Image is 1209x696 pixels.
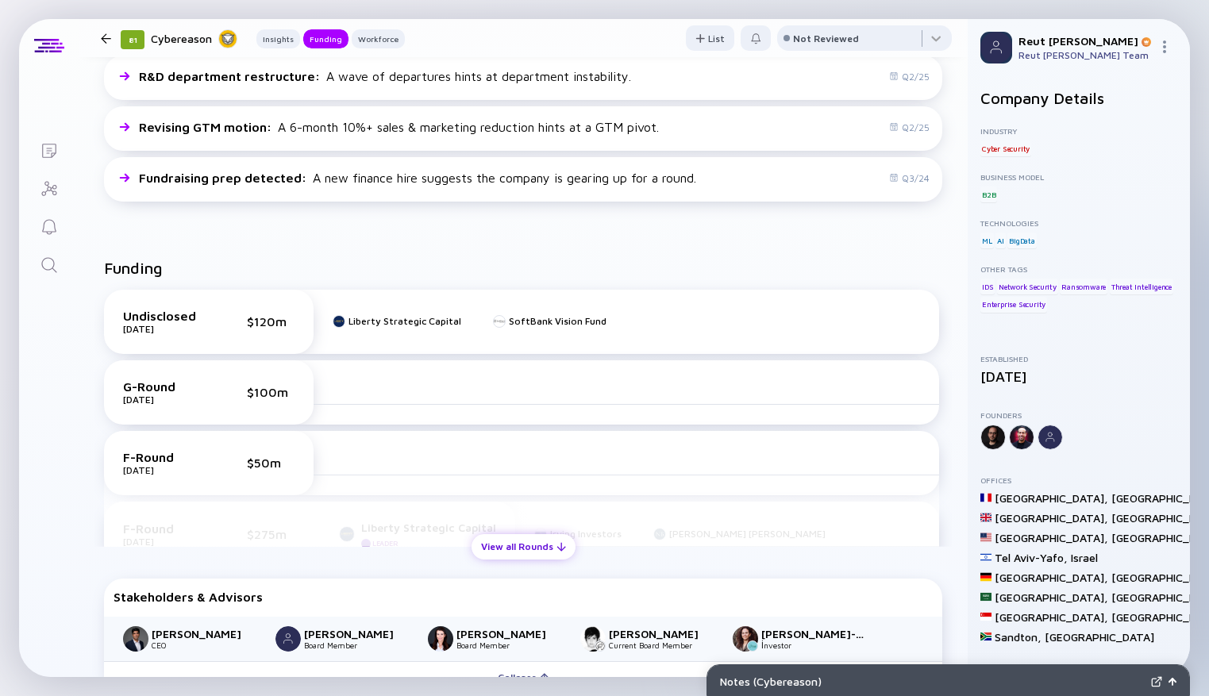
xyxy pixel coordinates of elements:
[303,31,348,47] div: Funding
[1018,34,1152,48] div: Reut [PERSON_NAME]
[352,29,405,48] button: Workforce
[123,464,202,476] div: [DATE]
[352,31,405,47] div: Workforce
[980,126,1177,136] div: Industry
[980,32,1012,63] img: Profile Picture
[139,171,696,185] div: A new finance hire suggests the company is gearing up for a round.
[995,551,1068,564] div: Tel Aviv-Yafo ,
[493,315,606,327] a: SoftBank Vision Fund
[509,315,606,327] div: SoftBank Vision Fund
[1110,279,1173,294] div: Threat Intelligence
[19,244,79,283] a: Search
[303,29,348,48] button: Funding
[995,571,1108,584] div: [GEOGRAPHIC_DATA] ,
[247,456,295,470] div: $50m
[19,130,79,168] a: Lists
[152,640,256,650] div: CEO
[348,315,461,327] div: Liberty Strategic Capital
[1060,279,1107,294] div: Ransomware
[980,297,1047,313] div: Enterprise Security
[980,89,1177,107] h2: Company Details
[472,534,576,559] button: View all Rounds
[114,590,933,604] div: Stakeholders & Advisors
[980,218,1177,228] div: Technologies
[995,511,1108,525] div: [GEOGRAPHIC_DATA] ,
[247,314,295,329] div: $120m
[980,368,1177,385] div: [DATE]
[456,627,561,640] div: [PERSON_NAME]
[995,590,1108,604] div: [GEOGRAPHIC_DATA] ,
[609,640,714,650] div: Current Board Member
[995,491,1108,505] div: [GEOGRAPHIC_DATA] ,
[488,665,559,690] div: Collapse
[733,626,758,652] img: Shiri Ksantini-Mor picture
[104,259,163,277] h2: Funding
[1071,551,1098,564] div: Israel
[151,29,237,48] div: Cybereason
[720,675,1145,688] div: Notes ( Cybereason )
[995,531,1108,544] div: [GEOGRAPHIC_DATA] ,
[686,26,734,51] div: List
[980,552,991,563] img: Israel Flag
[304,640,409,650] div: Board Member
[139,120,275,134] span: Revising GTM motion :
[472,534,576,559] div: View all Rounds
[995,610,1108,624] div: [GEOGRAPHIC_DATA] ,
[123,394,202,406] div: [DATE]
[980,140,1031,156] div: Cyber Security
[104,661,942,693] button: Collapse
[980,611,991,622] img: Singapore Flag
[275,626,301,652] img: Takenori Yoshida picture
[980,571,991,583] img: Germany Flag
[995,630,1042,644] div: Sandton ,
[123,450,202,464] div: F-Round
[980,264,1177,274] div: Other Tags
[333,315,461,327] a: Liberty Strategic Capital
[980,492,991,503] img: France Flag
[980,591,991,602] img: Saudi Arabia Flag
[19,206,79,244] a: Reminders
[980,532,991,543] img: United States Flag
[123,626,148,652] img: Manish Narula picture
[980,475,1177,485] div: Offices
[980,233,994,248] div: ML
[247,385,295,399] div: $100m
[139,120,659,134] div: A 6-month 10%+ sales & marketing reduction hints at a GTM pivot.
[256,29,300,48] button: Insights
[152,627,256,640] div: [PERSON_NAME]
[139,171,310,185] span: Fundraising prep detected :
[980,512,991,523] img: United Kingdom Flag
[304,627,409,640] div: [PERSON_NAME]
[889,71,930,83] div: Q2/25
[761,627,866,640] div: [PERSON_NAME]-Mor
[686,25,734,51] button: List
[256,31,300,47] div: Insights
[980,279,995,294] div: IDS
[1151,676,1162,687] img: Expand Notes
[428,626,453,652] img: Daniela Llobet picture
[889,121,930,133] div: Q2/25
[997,279,1058,294] div: Network Security
[121,30,144,49] div: 81
[1158,40,1171,53] img: Menu
[139,69,631,83] div: A wave of departures hints at department instability.
[980,631,991,642] img: South Africa Flag
[580,626,606,652] img: Santo Politi picture
[123,323,202,335] div: [DATE]
[980,354,1177,363] div: Established
[889,172,930,184] div: Q3/24
[980,186,997,202] div: B2B
[1169,678,1176,686] img: Open Notes
[123,309,202,323] div: Undisclosed
[980,172,1177,182] div: Business Model
[1007,233,1037,248] div: BigData
[19,168,79,206] a: Investor Map
[123,379,202,394] div: G-Round
[1045,630,1154,644] div: [GEOGRAPHIC_DATA]
[793,33,859,44] div: Not Reviewed
[609,627,714,640] div: [PERSON_NAME]
[980,410,1177,420] div: Founders
[139,69,323,83] span: R&D department restructure :
[1018,49,1152,61] div: Reut [PERSON_NAME] Team
[995,233,1006,248] div: AI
